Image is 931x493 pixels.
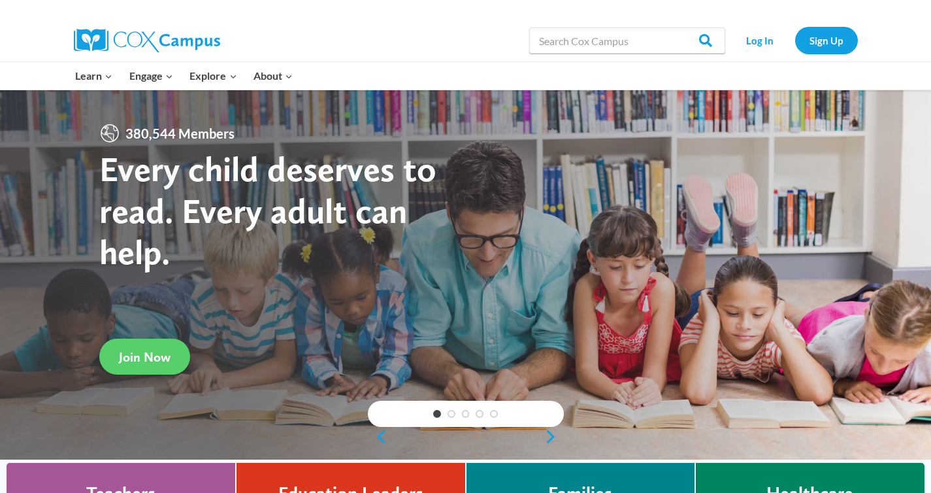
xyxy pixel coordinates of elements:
a: 5 [490,410,498,418]
span: Engage [129,67,173,84]
span: Learn [75,67,112,84]
span: Join Now [119,349,171,365]
a: Join Now [99,339,190,375]
a: 4 [476,410,483,418]
a: 1 [433,410,441,418]
a: next [544,429,564,445]
a: Log In [732,27,789,54]
input: Search Cox Campus [529,27,725,54]
span: 380,544 Members [120,123,240,144]
nav: Primary Navigation [67,62,301,90]
strong: Every child deserves to read. Every adult can help. [99,148,436,273]
a: 2 [448,410,455,418]
nav: Secondary Navigation [732,27,858,54]
img: Cox Campus [74,29,220,52]
span: Explore [189,67,237,84]
a: previous [368,429,387,445]
a: 3 [462,410,470,418]
span: About [253,67,293,84]
a: Sign Up [795,27,858,54]
div: content slider buttons [368,424,564,450]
